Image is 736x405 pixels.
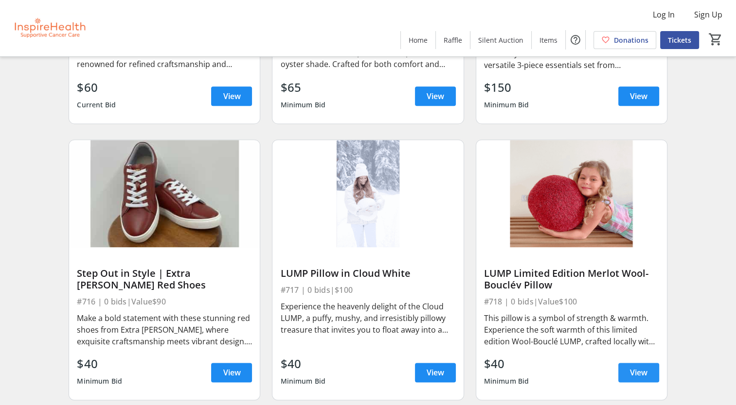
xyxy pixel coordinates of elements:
[6,4,92,52] img: InspireHealth Supportive Cancer Care's Logo
[77,312,252,347] div: Make a bold statement with these stunning red shoes from Extra [PERSON_NAME], where exquisite cra...
[409,35,428,45] span: Home
[415,86,456,106] a: View
[211,363,252,382] a: View
[478,35,523,45] span: Silent Auction
[280,268,455,279] div: LUMP Pillow in Cloud White
[280,79,325,96] div: $65
[618,86,659,106] a: View
[566,30,585,50] button: Help
[484,268,659,291] div: LUMP Limited Edition Merlot Wool-Bouclév Pillow
[77,372,122,390] div: Minimum Bid
[280,301,455,336] div: Experience the heavenly delight of the Cloud LUMP, a puffy, mushy, and irresistibly pillowy treas...
[630,90,647,102] span: View
[280,96,325,114] div: Minimum Bid
[470,31,531,49] a: Silent Auction
[694,9,722,20] span: Sign Up
[223,90,240,102] span: View
[532,31,565,49] a: Items
[436,31,470,49] a: Raffle
[280,372,325,390] div: Minimum Bid
[630,367,647,378] span: View
[618,363,659,382] a: View
[653,9,675,20] span: Log In
[484,48,659,71] div: Refresh your wardrobe with this sleek and versatile 3-piece essentials set from [PERSON_NAME] + D...
[211,86,252,106] a: View
[645,7,682,22] button: Log In
[415,363,456,382] a: View
[660,31,699,49] a: Tickets
[593,31,656,49] a: Donations
[427,90,444,102] span: View
[484,295,659,308] div: #718 | 0 bids | Value $100
[427,367,444,378] span: View
[77,295,252,308] div: #716 | 0 bids | Value $90
[280,355,325,372] div: $40
[77,355,122,372] div: $40
[444,35,462,45] span: Raffle
[223,367,240,378] span: View
[69,140,260,247] img: Step Out in Style | Extra Fina Calzado Red Shoes
[401,31,435,49] a: Home
[614,35,648,45] span: Donations
[272,140,463,247] img: LUMP Pillow in Cloud White
[707,31,724,48] button: Cart
[686,7,730,22] button: Sign Up
[668,35,691,45] span: Tickets
[484,79,529,96] div: $150
[484,312,659,347] div: This pillow is a symbol of strength & warmth. Experience the soft warmth of this limited edition ...
[476,140,667,247] img: LUMP Limited Edition Merlot Wool-Bouclév Pillow
[280,283,455,297] div: #717 | 0 bids | $100
[77,96,116,114] div: Current Bid
[484,96,529,114] div: Minimum Bid
[77,268,252,291] div: Step Out in Style | Extra [PERSON_NAME] Red Shoes
[539,35,557,45] span: Items
[484,355,529,372] div: $40
[484,372,529,390] div: Minimum Bid
[77,79,116,96] div: $60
